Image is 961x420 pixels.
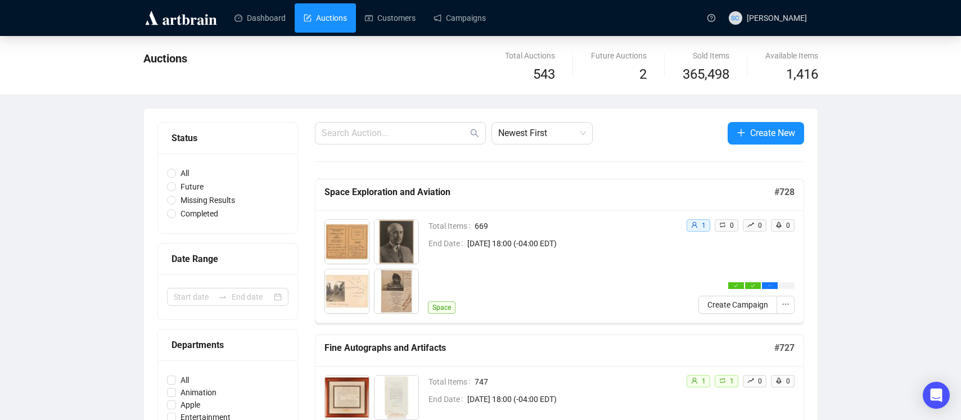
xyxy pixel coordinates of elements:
span: All [176,374,193,386]
a: Auctions [304,3,347,33]
div: Open Intercom Messenger [923,382,950,409]
img: 2_1.jpg [375,376,418,419]
h5: # 727 [774,341,795,355]
span: to [218,292,227,301]
span: user [691,222,698,228]
span: Space [428,301,455,314]
span: rocket [775,222,782,228]
a: Campaigns [434,3,486,33]
input: Start date [174,291,214,303]
span: SC [731,12,739,23]
input: End date [232,291,272,303]
span: check [751,283,755,288]
span: [DATE] 18:00 (-04:00 EDT) [467,393,677,405]
img: 8001_1.jpg [325,220,369,264]
img: 8004_1.jpg [375,269,418,313]
a: Dashboard [234,3,286,33]
span: ellipsis [768,283,772,288]
span: 543 [533,66,555,82]
span: plus [737,128,746,137]
span: 0 [758,377,762,385]
span: Apple [176,399,205,411]
span: Missing Results [176,194,240,206]
span: [DATE] 18:00 (-04:00 EDT) [467,237,677,250]
span: swap-right [218,292,227,301]
span: 0 [730,222,734,229]
span: [PERSON_NAME] [747,13,807,22]
div: Departments [172,338,284,352]
img: 8003_1.jpg [325,269,369,313]
a: Customers [365,3,416,33]
span: rise [747,222,754,228]
span: 2 [639,66,647,82]
span: 1,416 [786,64,818,85]
span: retweet [719,222,726,228]
span: check [734,283,738,288]
span: Total Items [428,220,475,232]
h5: # 728 [774,186,795,199]
span: Future [176,180,208,193]
span: Completed [176,207,223,220]
span: 1 [702,377,706,385]
div: Total Auctions [505,49,555,62]
input: Search Auction... [322,127,468,140]
span: Total Items [428,376,475,388]
span: retweet [719,377,726,384]
div: Future Auctions [591,49,647,62]
span: Animation [176,386,221,399]
div: Available Items [765,49,818,62]
img: 8002_1.jpg [375,220,418,264]
button: Create Campaign [698,296,777,314]
span: Newest First [498,123,586,144]
span: 747 [475,376,677,388]
div: Sold Items [683,49,729,62]
span: Auctions [143,52,187,65]
img: 1_1.jpg [325,376,369,419]
button: Create New [728,122,804,144]
span: End Date [428,237,467,250]
span: 1 [730,377,734,385]
span: Create Campaign [707,299,768,311]
span: All [176,167,193,179]
span: End Date [428,393,467,405]
span: 1 [702,222,706,229]
span: 365,498 [683,64,729,85]
span: search [470,129,479,138]
img: logo [143,9,219,27]
span: Create New [750,126,795,140]
span: 0 [786,377,790,385]
span: ellipsis [782,300,789,308]
h5: Fine Autographs and Artifacts [324,341,774,355]
span: rise [747,377,754,384]
h5: Space Exploration and Aviation [324,186,774,199]
span: 0 [786,222,790,229]
span: user [691,377,698,384]
span: 669 [475,220,677,232]
div: Status [172,131,284,145]
span: question-circle [707,14,715,22]
span: 0 [758,222,762,229]
a: Space Exploration and Aviation#728Total Items669End Date[DATE] 18:00 (-04:00 EDT)Spaceuser1retwee... [315,179,804,323]
div: Date Range [172,252,284,266]
span: rocket [775,377,782,384]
